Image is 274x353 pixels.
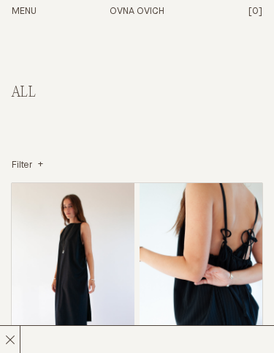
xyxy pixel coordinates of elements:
button: Open Menu [12,6,37,18]
span: [0] [248,7,262,16]
summary: Filter [12,160,43,172]
a: Home [110,7,164,16]
h2: All [12,85,262,101]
